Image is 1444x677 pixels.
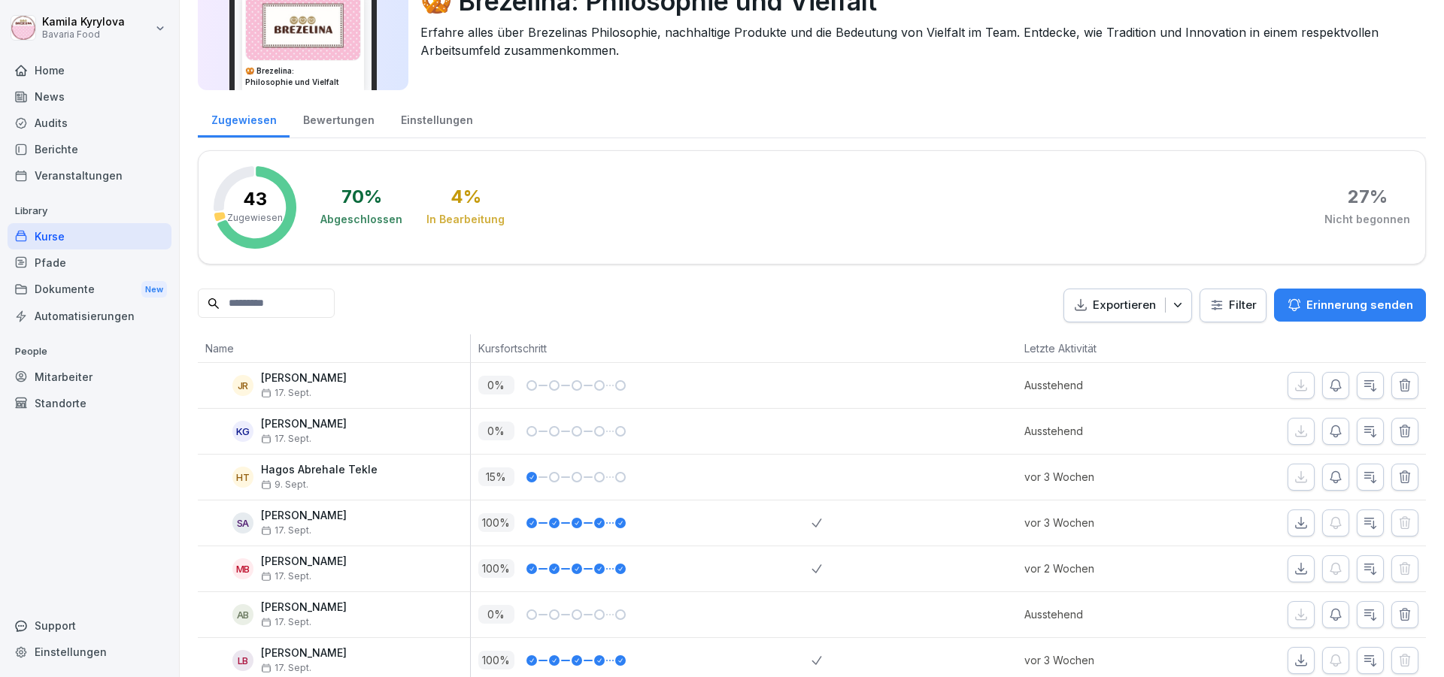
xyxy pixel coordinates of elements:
[8,110,171,136] a: Audits
[245,65,361,88] h3: 🥨 Brezelina: Philosophie und Vielfalt
[261,509,347,522] p: [PERSON_NAME]
[478,422,514,440] p: 0 %
[205,340,463,356] p: Name
[290,99,387,138] a: Bewertungen
[1209,298,1257,313] div: Filter
[478,340,805,356] p: Kursfortschritt
[478,513,514,532] p: 100 %
[1274,289,1426,322] button: Erinnerung senden
[1024,561,1188,576] p: vor 2 Wochen
[8,162,171,189] a: Veranstaltungen
[42,29,125,40] p: Bavaria Food
[261,663,311,673] span: 17. Sept.
[8,303,171,329] a: Automatisierungen
[261,647,347,660] p: [PERSON_NAME]
[243,190,267,208] p: 43
[8,340,171,364] p: People
[1024,340,1180,356] p: Letzte Aktivität
[198,99,290,138] a: Zugewiesen
[426,212,505,227] div: In Bearbeitung
[8,83,171,110] a: News
[1024,652,1188,668] p: vor 3 Wochen
[8,390,171,416] a: Standorte
[8,136,171,162] a: Berichte
[1348,188,1388,206] div: 27 %
[232,604,253,625] div: AB
[232,558,253,579] div: MB
[478,376,514,394] p: 0 %
[1024,469,1188,485] p: vor 3 Wochen
[8,199,171,223] p: Library
[320,212,402,227] div: Abgeschlossen
[8,223,171,249] a: Kurse
[261,434,311,444] span: 17. Sept.
[8,639,171,665] a: Einstellungen
[478,605,514,624] p: 0 %
[42,16,125,29] p: Kamila Kyrylova
[261,418,347,431] p: [PERSON_NAME]
[1063,289,1192,322] button: Exportieren
[1324,212,1410,227] div: Nicht begonnen
[261,464,378,476] p: Hagos Abrehale Tekle
[478,559,514,578] p: 100 %
[261,479,308,490] span: 9. Sept.
[232,467,253,488] div: HT
[1024,377,1188,393] p: Ausstehend
[232,375,253,396] div: JR
[8,249,171,276] a: Pfade
[261,601,347,614] p: [PERSON_NAME]
[232,512,253,533] div: SA
[450,188,481,206] div: 4 %
[1024,515,1188,530] p: vor 3 Wochen
[1200,289,1266,322] button: Filter
[261,555,347,568] p: [PERSON_NAME]
[8,276,171,304] a: DokumenteNew
[420,23,1414,59] p: Erfahre alles über Brezelinas Philosophie, nachhaltige Produkte und die Bedeutung von Vielfalt im...
[261,372,347,385] p: [PERSON_NAME]
[261,525,311,536] span: 17. Sept.
[478,467,514,486] p: 15 %
[478,651,514,669] p: 100 %
[1024,606,1188,622] p: Ausstehend
[8,57,171,83] a: Home
[261,617,311,627] span: 17. Sept.
[232,650,253,671] div: LB
[341,188,382,206] div: 70 %
[232,421,253,442] div: KG
[1024,423,1188,439] p: Ausstehend
[227,211,283,225] p: Zugewiesen
[8,364,171,390] a: Mitarbeiter
[1306,297,1413,313] p: Erinnerung senden
[8,276,171,304] div: Dokumente
[261,388,311,398] span: 17. Sept.
[387,99,486,138] a: Einstellungen
[141,281,167,298] div: New
[261,571,311,582] span: 17. Sept.
[1093,297,1156,314] p: Exportieren
[8,612,171,639] div: Support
